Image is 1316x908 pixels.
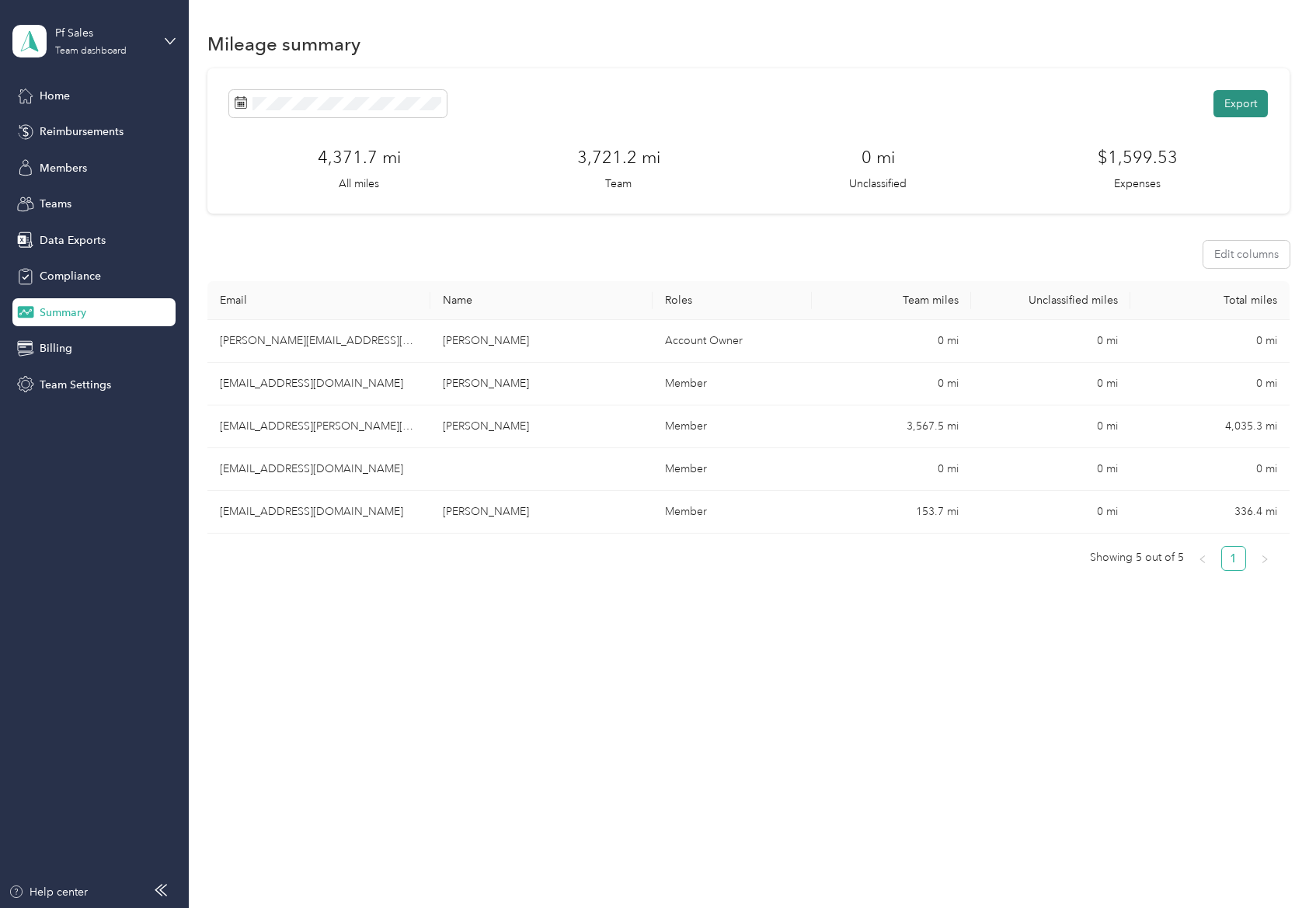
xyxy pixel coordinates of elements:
p: All miles [339,176,379,192]
td: Kimberly Lyttge [430,491,653,534]
td: 0 mi [971,320,1130,363]
li: Previous Page [1190,546,1215,571]
td: wholenessrestored@gmail.com [207,491,430,534]
td: 0 mi [971,405,1130,448]
span: left [1198,555,1207,564]
td: oliver.pfost@gmail.com [207,320,430,363]
a: 1 [1222,547,1245,570]
td: Member [653,405,812,448]
td: Member [653,491,812,534]
td: Member [653,363,812,405]
iframe: Everlance-gr Chat Button Frame [1229,821,1316,908]
th: Total miles [1130,281,1290,320]
h3: 3,721.2 mi [577,144,660,170]
button: Help center [9,884,88,900]
span: Reimbursements [40,124,124,140]
h3: 0 mi [862,144,895,170]
p: Team [605,176,632,192]
td: 153.7 mi [812,491,971,534]
li: 1 [1221,546,1246,571]
td: 0 mi [971,363,1130,405]
td: jordan.hellums@gmail.com [207,405,430,448]
h3: 4,371.7 mi [318,144,401,170]
td: karley1004@outlook.com [207,363,430,405]
button: Edit columns [1203,241,1290,268]
span: Billing [40,340,72,357]
button: right [1252,546,1277,571]
p: Expenses [1114,176,1161,192]
span: Members [40,160,87,176]
td: Member [653,448,812,491]
p: Unclassified [849,176,907,192]
li: Next Page [1252,546,1277,571]
button: Export [1213,90,1268,117]
th: Roles [653,281,812,320]
td: court1875@yahoo.com [207,448,430,491]
div: Team dashboard [55,47,127,56]
span: Teams [40,196,71,212]
span: Team Settings [40,377,111,393]
td: Oliver Pfost [430,320,653,363]
td: 3,567.5 mi [812,405,971,448]
h3: $1,599.53 [1098,144,1178,170]
span: Summary [40,304,86,321]
td: 0 mi [812,320,971,363]
td: 0 mi [971,448,1130,491]
td: 0 mi [1130,363,1290,405]
span: Data Exports [40,232,106,249]
td: Jordan Hellums [430,405,653,448]
td: Karley Richards [430,363,653,405]
th: Email [207,281,430,320]
td: 0 mi [1130,448,1290,491]
td: 0 mi [971,491,1130,534]
td: 336.4 mi [1130,491,1290,534]
th: Unclassified miles [971,281,1130,320]
td: 4,035.3 mi [1130,405,1290,448]
th: Name [430,281,653,320]
span: Showing 5 out of 5 [1090,546,1184,569]
td: 0 mi [1130,320,1290,363]
td: 0 mi [812,363,971,405]
th: Team miles [812,281,971,320]
h1: Mileage summary [207,36,360,52]
td: Account Owner [653,320,812,363]
button: left [1190,546,1215,571]
span: Compliance [40,268,101,284]
div: Pf Sales [55,25,152,41]
td: 0 mi [812,448,971,491]
span: right [1260,555,1269,564]
span: Home [40,88,70,104]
